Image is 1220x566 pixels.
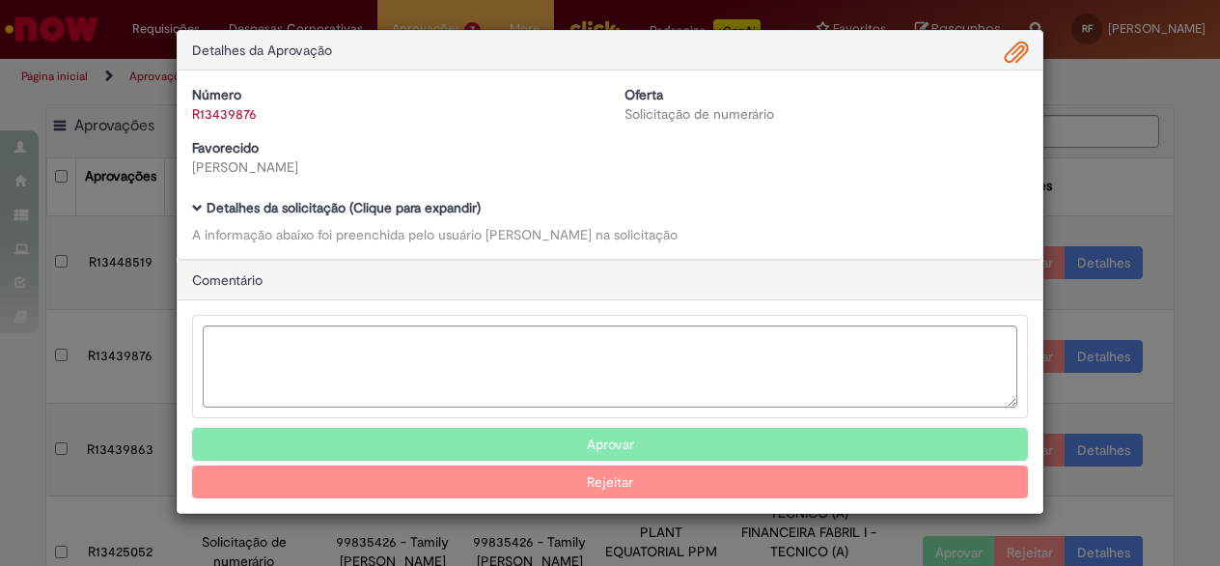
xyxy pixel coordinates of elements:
[192,466,1028,498] button: Rejeitar
[192,157,596,177] div: [PERSON_NAME]
[624,86,663,103] b: Oferta
[207,199,481,216] b: Detalhes da solicitação (Clique para expandir)
[192,42,332,59] span: Detalhes da Aprovação
[192,428,1028,461] button: Aprovar
[192,139,259,156] b: Favorecido
[192,86,241,103] b: Número
[192,105,257,123] a: R13439876
[192,271,263,289] span: Comentário
[192,225,1028,244] div: A informação abaixo foi preenchida pelo usuário [PERSON_NAME] na solicitação
[624,104,1028,124] div: Solicitação de numerário
[192,201,1028,215] h5: Detalhes da solicitação (Clique para expandir)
